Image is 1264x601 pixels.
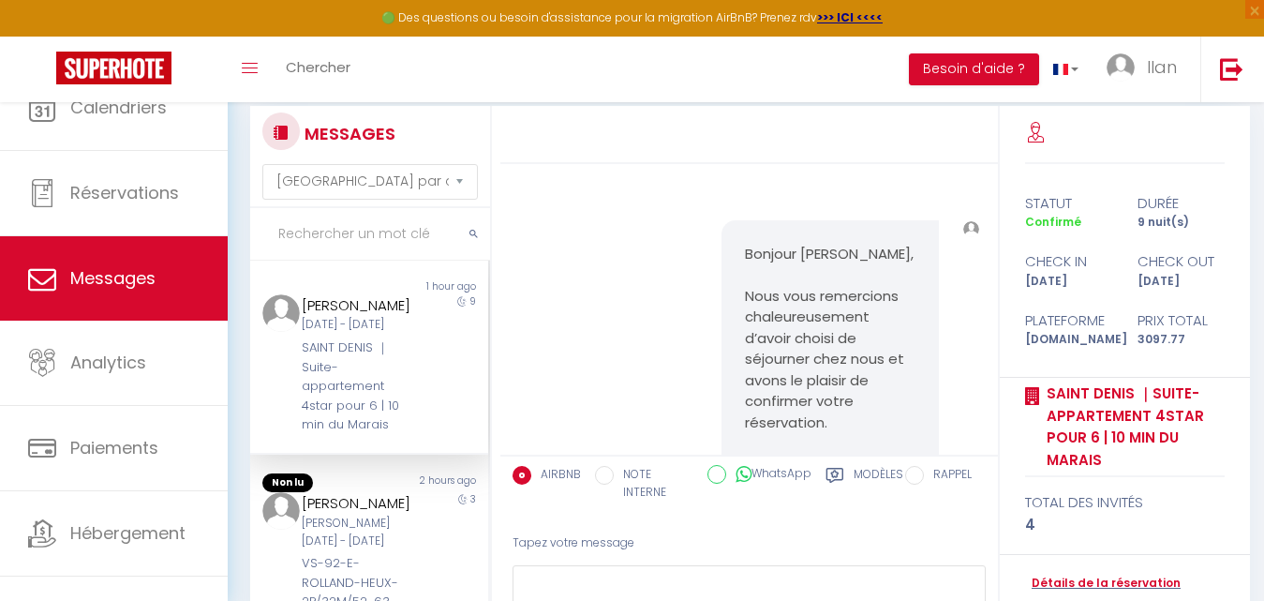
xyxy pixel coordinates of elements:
div: [DOMAIN_NAME] [1013,331,1125,349]
span: Analytics [70,351,146,374]
img: ... [1107,53,1135,82]
span: Hébergement [70,521,186,545]
span: Non lu [262,473,313,492]
label: AIRBNB [531,466,581,487]
span: Réservations [70,181,179,204]
img: ... [262,294,300,332]
img: ... [262,492,300,530]
label: RAPPEL [924,466,972,487]
button: Besoin d'aide ? [909,53,1039,85]
div: statut [1013,192,1125,215]
div: 3097.77 [1125,331,1238,349]
a: SAINT DENIS ｜Suite-appartement 4star pour 6 | 10 min du Marais [1040,383,1225,471]
span: Ilan [1147,55,1177,79]
div: 4 [1025,514,1225,536]
div: [DATE] - [DATE] [302,316,416,334]
div: total des invités [1025,491,1225,514]
img: Super Booking [56,52,171,84]
div: [DATE] [1013,273,1125,291]
div: [PERSON_NAME] [302,294,416,317]
label: Modèles [854,466,903,504]
div: 2 hours ago [369,473,488,492]
img: logout [1220,57,1243,81]
span: Calendriers [70,96,167,119]
div: check out [1125,250,1238,273]
a: Détails de la réservation [1025,575,1181,593]
a: Chercher [272,37,364,102]
div: [DATE] [1125,273,1238,291]
span: 9 [469,294,476,308]
span: Chercher [286,57,350,77]
img: ... [963,221,979,237]
div: durée [1125,192,1238,215]
div: Prix total [1125,309,1238,332]
span: Messages [70,266,156,290]
span: Confirmé [1025,214,1081,230]
a: ... Ilan [1093,37,1200,102]
div: check in [1013,250,1125,273]
div: SAINT DENIS ｜Suite-appartement 4star pour 6 | 10 min du Marais [302,338,416,434]
div: Tapez votre message [513,520,986,566]
input: Rechercher un mot clé [250,208,490,261]
span: Paiements [70,436,158,459]
h3: MESSAGES [300,113,395,155]
a: >>> ICI <<<< [817,9,883,25]
div: 1 hour ago [369,279,488,294]
span: 3 [470,492,476,506]
div: 9 nuit(s) [1125,214,1238,232]
div: Plateforme [1013,309,1125,332]
div: [PERSON_NAME] [302,492,416,515]
label: NOTE INTERNE [614,466,693,502]
div: [PERSON_NAME][DATE] - [DATE] [302,515,416,550]
label: WhatsApp [726,465,811,486]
